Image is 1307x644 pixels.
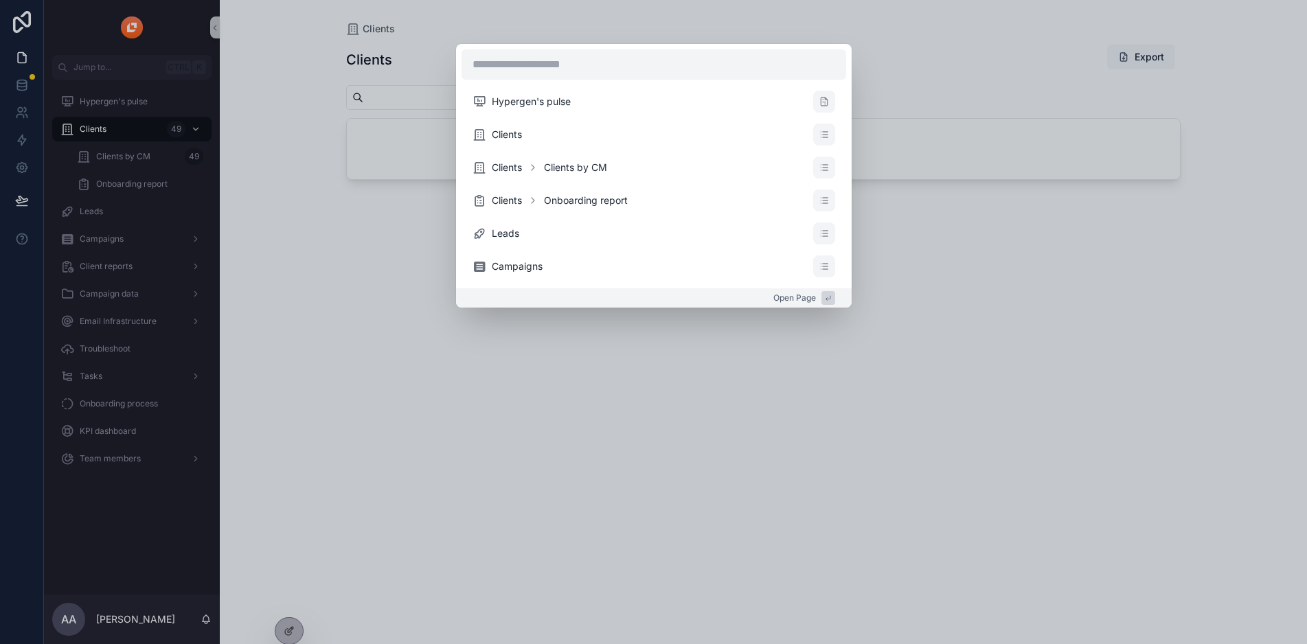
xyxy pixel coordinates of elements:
[492,161,522,174] span: Clients
[773,292,816,303] span: Open Page
[492,128,522,141] span: Clients
[492,260,543,273] span: Campaigns
[492,194,522,207] span: Clients
[544,161,607,174] span: Clients by CM
[462,85,846,283] div: scrollable content
[544,194,628,207] span: Onboarding report
[492,227,519,240] span: Leads
[492,95,571,108] span: Hypergen's pulse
